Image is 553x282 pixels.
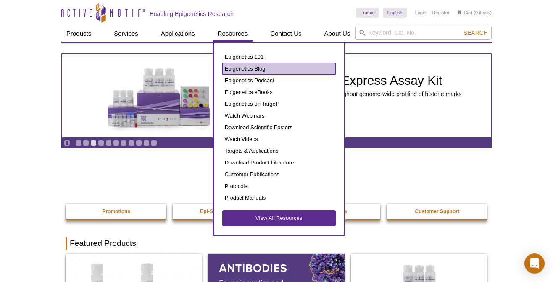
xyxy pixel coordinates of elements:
[463,29,488,36] span: Search
[62,54,491,137] article: CUT&Tag-IT Express Assay Kit
[90,140,97,146] a: Go to slide 3
[102,209,130,214] strong: Promotions
[265,26,306,42] a: Contact Us
[98,140,104,146] a: Go to slide 4
[356,8,379,18] a: France
[222,180,336,192] a: Protocols
[136,140,142,146] a: Go to slide 9
[90,50,228,142] img: CUT&Tag-IT Express Assay Kit
[458,10,461,14] img: Your Cart
[105,140,112,146] a: Go to slide 5
[143,140,150,146] a: Go to slide 10
[222,133,336,145] a: Watch Videos
[263,90,462,98] p: Less variable and higher-throughput genome-wide profiling of histone marks
[222,110,336,122] a: Watch Webinars
[313,209,347,214] strong: Online Events
[83,140,89,146] a: Go to slide 2
[222,98,336,110] a: Epigenetics on Target
[66,204,167,219] a: Promotions
[222,86,336,98] a: Epigenetics eBooks
[62,54,491,137] a: CUT&Tag-IT Express Assay Kit CUT&Tag-IT®Express Assay Kit Less variable and higher-throughput gen...
[156,26,200,42] a: Applications
[355,26,492,40] input: Keyword, Cat. No.
[222,51,336,63] a: Epigenetics 101
[524,253,545,274] div: Open Intercom Messenger
[432,10,449,16] a: Register
[222,145,336,157] a: Targets & Applications
[61,26,96,42] a: Products
[222,157,336,169] a: Download Product Literature
[387,204,488,219] a: Customer Support
[222,192,336,204] a: Product Manuals
[222,122,336,133] a: Download Scientific Posters
[415,10,427,16] a: Login
[429,8,430,18] li: |
[200,209,246,214] strong: Epi-Services Quote
[66,237,487,250] h2: Featured Products
[458,10,472,16] a: Cart
[128,140,134,146] a: Go to slide 8
[458,8,492,18] li: (0 items)
[151,140,157,146] a: Go to slide 11
[75,140,82,146] a: Go to slide 1
[121,140,127,146] a: Go to slide 7
[222,63,336,75] a: Epigenetics Blog
[263,74,462,87] h2: CUT&Tag-IT Express Assay Kit
[461,29,490,37] button: Search
[222,169,336,180] a: Customer Publications
[222,75,336,86] a: Epigenetics Podcast
[213,26,253,42] a: Resources
[222,210,336,226] a: View All Resources
[109,26,143,42] a: Services
[150,10,234,18] h2: Enabling Epigenetics Research
[173,204,274,219] a: Epi-Services Quote
[383,8,407,18] a: English
[415,209,459,214] strong: Customer Support
[64,140,70,146] a: Toggle autoplay
[113,140,119,146] a: Go to slide 6
[319,26,355,42] a: About Us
